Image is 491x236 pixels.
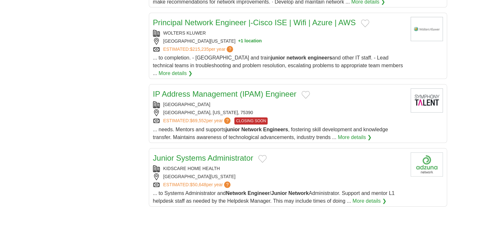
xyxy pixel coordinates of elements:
[234,117,268,124] span: CLOSING SOON
[153,165,405,172] div: KIDSCARE HOME HEALTH
[338,134,372,141] a: More details ❯
[361,19,369,27] button: Add to favorite jobs
[226,127,240,132] strong: junior
[153,101,405,108] div: [GEOGRAPHIC_DATA]
[153,55,403,76] span: ... to completion. - [GEOGRAPHIC_DATA] and train and other IT staff. - Lead technical teams in tr...
[248,190,270,196] strong: Engineer
[153,38,405,45] div: [GEOGRAPHIC_DATA][US_STATE]
[163,117,232,124] a: ESTIMATED:$69,552per year?
[302,91,310,99] button: Add to favorite jobs
[238,38,262,45] button: +1 location
[153,109,405,116] div: [GEOGRAPHIC_DATA], [US_STATE], 75390
[153,190,395,204] span: ... to Systems Administrator and / Administrator. Support and mentor L1 helpdesk staff as needed ...
[238,38,240,45] span: +
[190,47,209,52] span: $215,235
[163,46,235,53] a: ESTIMATED:$215,235per year?
[411,88,443,113] img: Company logo
[163,30,206,36] a: WOLTERS KLUWER
[153,173,405,180] div: [GEOGRAPHIC_DATA][US_STATE]
[153,18,356,27] a: Principal Network Engineer |-Cisco ISE | Wifi | Azure | AWS
[241,127,261,132] strong: Network
[226,190,246,196] strong: Network
[353,197,386,205] a: More details ❯
[163,181,232,188] a: ESTIMATED:$50,648per year?
[224,181,230,188] span: ?
[263,127,288,132] strong: Engineers
[190,182,206,187] span: $50,648
[308,55,332,60] strong: engineers
[288,190,309,196] strong: Network
[153,154,253,162] a: Junior Systems Administrator
[153,90,297,98] a: IP Address Management (IPAM) Engineer
[258,155,267,163] button: Add to favorite jobs
[224,117,230,124] span: ?
[271,190,287,196] strong: Junior
[411,152,443,177] img: Company logo
[190,118,206,123] span: $69,552
[153,127,388,140] span: ... needs. Mentors and supports , fostering skill development and knowledge transfer. Maintains a...
[271,55,285,60] strong: junior
[159,70,192,77] a: More details ❯
[411,17,443,41] img: Wolters Kluwer logo
[286,55,306,60] strong: network
[227,46,233,52] span: ?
